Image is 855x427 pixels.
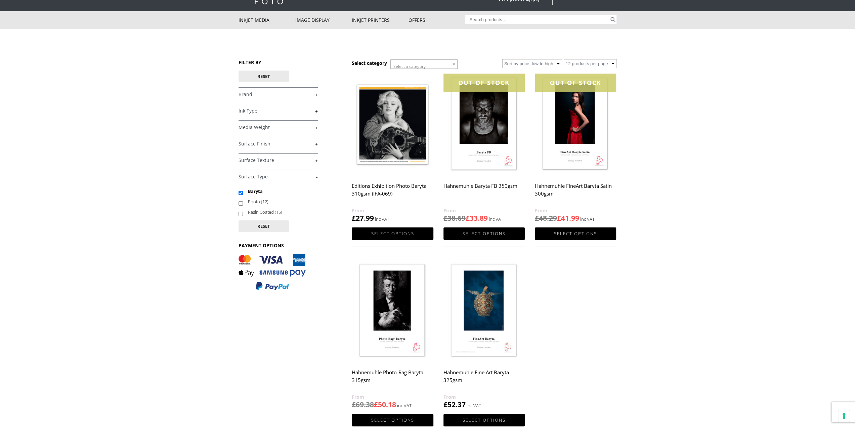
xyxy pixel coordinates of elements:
[465,15,609,24] input: Search products…
[239,71,289,82] button: Reset
[374,400,396,409] bdi: 50.18
[443,260,525,410] a: Hahnemuhle Fine Art Baryta 325gsm £52.37
[502,59,562,68] select: Shop order
[239,137,318,150] h4: Surface Finish
[352,400,356,409] span: £
[393,63,426,69] span: Select a category
[239,11,295,29] a: Inkjet Media
[248,197,311,207] label: Photo
[352,227,433,240] a: Select options for “Editions Exhibition Photo Baryta 310gsm (IFA-069)”
[443,227,525,240] a: Select options for “Hahnemuhle Baryta FB 350gsm”
[239,220,289,232] button: Reset
[239,174,318,180] a: -
[239,170,318,183] h4: Surface Type
[443,180,525,207] h2: Hahnemuhle Baryta FB 350gsm
[239,120,318,134] h4: Media Weight
[352,213,356,223] span: £
[535,227,616,240] a: Select options for “Hahnemuhle FineArt Baryta Satin 300gsm”
[239,157,318,164] a: +
[352,180,433,207] h2: Editions Exhibition Photo Baryta 310gsm (IFA-069)
[352,260,433,362] img: Hahnemuhle Photo-Rag Baryta 315gsm
[352,366,433,393] h2: Hahnemuhle Photo-Rag Baryta 315gsm
[352,414,433,426] a: Select options for “Hahnemuhle Photo-Rag Baryta 315gsm”
[352,260,433,410] a: Hahnemuhle Photo-Rag Baryta 315gsm £69.38£50.18
[239,91,318,98] a: +
[443,400,447,409] span: £
[443,414,525,426] a: Select options for “Hahnemuhle Fine Art Baryta 325gsm”
[352,60,387,66] h3: Select category
[275,209,282,215] span: (15)
[609,15,617,24] button: Search
[443,260,525,362] img: Hahnemuhle Fine Art Baryta 325gsm
[443,74,525,175] img: Hahnemuhle Baryta FB 350gsm
[466,213,488,223] bdi: 33.89
[409,11,465,29] a: Offers
[239,141,318,147] a: +
[535,74,616,92] div: OUT OF STOCK
[443,400,466,409] bdi: 52.37
[239,242,318,249] h3: PAYMENT OPTIONS
[239,87,318,101] h4: Brand
[352,400,374,409] bdi: 69.38
[535,180,616,207] h2: Hahnemuhle FineArt Baryta Satin 300gsm
[535,74,616,223] a: OUT OF STOCK Hahnemuhle FineArt Baryta Satin 300gsm £48.29£41.99
[443,213,466,223] bdi: 38.69
[239,153,318,167] h4: Surface Texture
[248,207,311,217] label: Resin Coated
[443,213,447,223] span: £
[239,59,318,66] h3: FILTER BY
[239,254,306,291] img: PAYMENT OPTIONS
[443,366,525,393] h2: Hahnemuhle Fine Art Baryta 325gsm
[466,213,470,223] span: £
[374,400,378,409] span: £
[352,213,374,223] bdi: 27.99
[248,186,311,197] label: Baryta
[352,74,433,223] a: Editions Exhibition Photo Baryta 310gsm (IFA-069) £27.99
[557,213,561,223] span: £
[239,104,318,117] h4: Ink Type
[352,74,433,175] img: Editions Exhibition Photo Baryta 310gsm (IFA-069)
[295,11,352,29] a: Image Display
[443,74,525,92] div: OUT OF STOCK
[535,74,616,175] img: Hahnemuhle FineArt Baryta Satin 300gsm
[557,213,579,223] bdi: 41.99
[535,213,557,223] bdi: 48.29
[535,213,539,223] span: £
[239,124,318,131] a: +
[261,199,268,205] span: (12)
[838,410,850,422] button: Your consent preferences for tracking technologies
[239,108,318,114] a: +
[443,74,525,223] a: OUT OF STOCK Hahnemuhle Baryta FB 350gsm £38.69£33.89
[352,11,409,29] a: Inkjet Printers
